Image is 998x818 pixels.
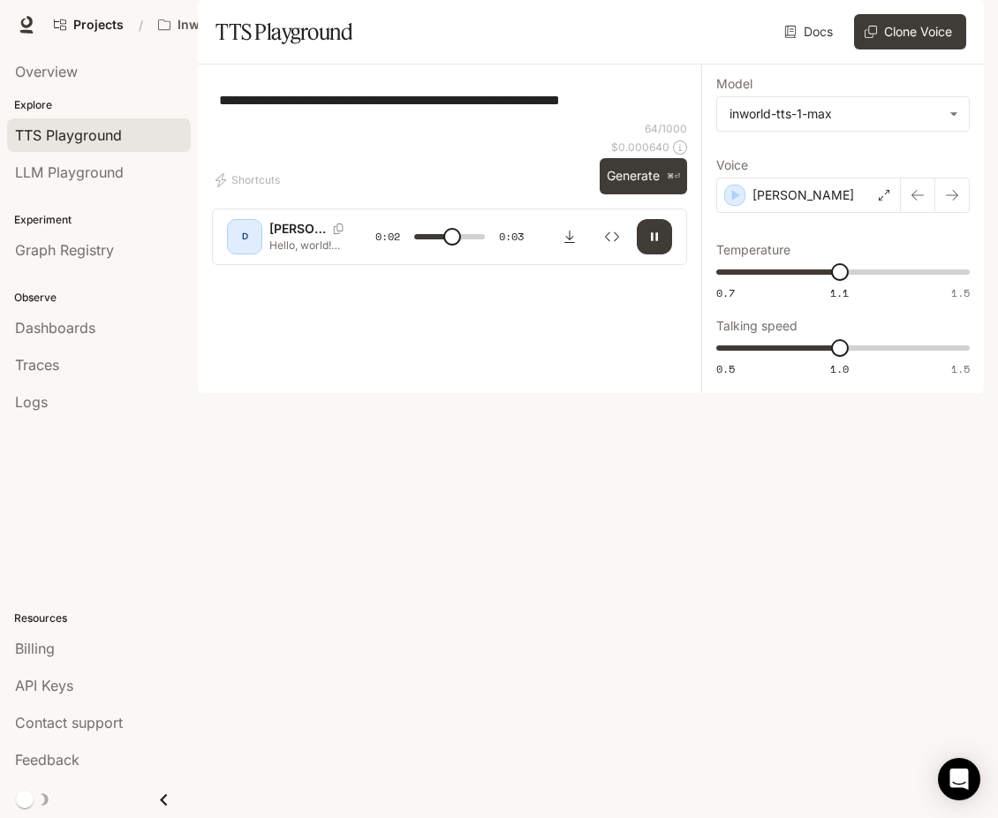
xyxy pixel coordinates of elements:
[73,18,124,33] span: Projects
[781,14,840,49] a: Docs
[600,158,687,194] button: Generate⌘⏎
[938,758,980,800] div: Open Intercom Messenger
[667,171,680,182] p: ⌘⏎
[716,244,790,256] p: Temperature
[212,166,287,194] button: Shortcuts
[716,361,735,376] span: 0.5
[269,238,354,253] p: Hello, world! What a wonderful day to be a text-to-speech model!
[854,14,966,49] button: Clone Voice
[231,223,259,251] div: D
[730,105,941,123] div: inworld-tts-1-max
[46,7,132,42] a: Go to projects
[375,228,400,246] span: 0:02
[645,121,687,136] p: 64 / 1000
[326,223,351,234] button: Copy Voice ID
[269,220,326,238] p: [PERSON_NAME]
[716,285,735,300] span: 0.7
[830,361,849,376] span: 1.0
[150,7,304,42] button: Open workspace menu
[215,14,352,49] h1: TTS Playground
[716,159,748,171] p: Voice
[752,186,854,204] p: [PERSON_NAME]
[717,97,969,131] div: inworld-tts-1-max
[552,219,587,254] button: Download audio
[178,18,276,33] p: Inworld AI Demos
[716,320,798,332] p: Talking speed
[611,140,669,155] p: $ 0.000640
[499,228,524,246] span: 0:03
[594,219,630,254] button: Inspect
[132,16,150,34] div: /
[951,285,970,300] span: 1.5
[830,285,849,300] span: 1.1
[951,361,970,376] span: 1.5
[716,78,752,90] p: Model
